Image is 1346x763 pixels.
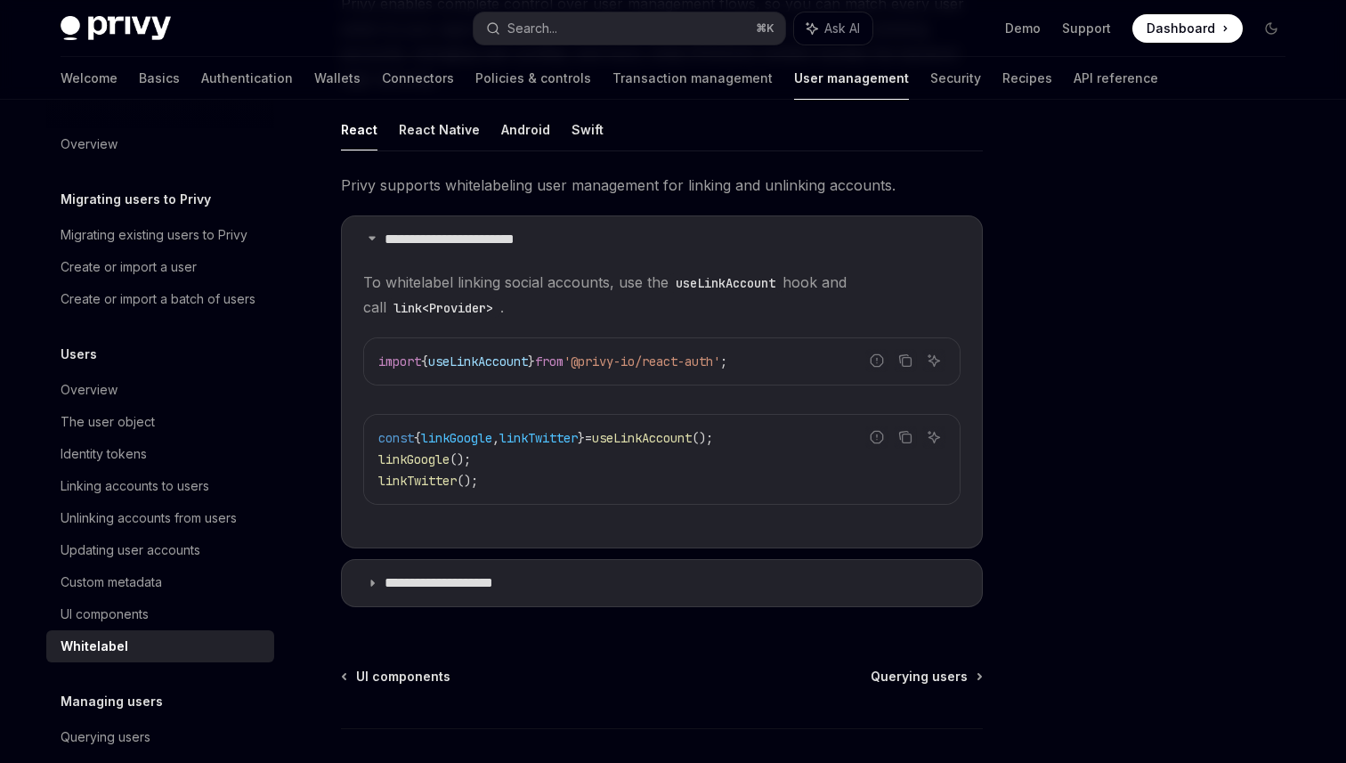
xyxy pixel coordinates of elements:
div: Updating user accounts [61,540,200,561]
div: Migrating existing users to Privy [61,224,247,246]
a: Migrating existing users to Privy [46,219,274,251]
a: Overview [46,374,274,406]
span: = [585,430,592,446]
a: Overview [46,128,274,160]
div: UI components [61,604,149,625]
div: Overview [61,134,118,155]
div: Linking accounts to users [61,475,209,497]
a: Querying users [871,668,981,686]
span: UI components [356,668,450,686]
button: Ask AI [922,426,945,449]
h5: Users [61,344,97,365]
button: Report incorrect code [865,426,888,449]
a: Authentication [201,57,293,100]
button: Android [501,109,550,150]
a: Policies & controls [475,57,591,100]
a: Security [930,57,981,100]
details: **** **** **** **** ****To whitelabel linking social accounts, use theuseLinkAccounthook and call... [341,215,983,548]
a: Linking accounts to users [46,470,274,502]
a: Welcome [61,57,118,100]
span: (); [457,473,478,489]
button: Toggle dark mode [1257,14,1285,43]
span: from [535,353,564,369]
a: Querying users [46,721,274,753]
a: Basics [139,57,180,100]
button: Copy the contents from the code block [894,349,917,372]
a: Custom metadata [46,566,274,598]
span: , [492,430,499,446]
span: ⌘ K [756,21,774,36]
div: Querying users [61,726,150,748]
a: Support [1062,20,1111,37]
button: Ask AI [794,12,872,45]
a: Create or import a batch of users [46,283,274,315]
a: Connectors [382,57,454,100]
button: Search...⌘K [474,12,785,45]
a: Unlinking accounts from users [46,502,274,534]
button: React [341,109,377,150]
div: Create or import a batch of users [61,288,255,310]
button: Copy the contents from the code block [894,426,917,449]
div: Unlinking accounts from users [61,507,237,529]
a: Wallets [314,57,361,100]
span: To whitelabel linking social accounts, use the hook and call . [363,270,961,320]
span: Dashboard [1147,20,1215,37]
a: Dashboard [1132,14,1243,43]
button: Ask AI [922,349,945,372]
div: Search... [507,18,557,39]
a: Whitelabel [46,630,274,662]
span: linkTwitter [499,430,578,446]
span: (); [692,430,713,446]
span: '@privy-io/react-auth' [564,353,720,369]
a: Recipes [1002,57,1052,100]
a: Demo [1005,20,1041,37]
span: ; [720,353,727,369]
img: dark logo [61,16,171,41]
a: UI components [46,598,274,630]
button: Swift [572,109,604,150]
button: React Native [399,109,480,150]
a: UI components [343,668,450,686]
div: Whitelabel [61,636,128,657]
div: The user object [61,411,155,433]
span: { [414,430,421,446]
span: linkTwitter [378,473,457,489]
div: Overview [61,379,118,401]
code: useLinkAccount [669,273,782,293]
span: Ask AI [824,20,860,37]
h5: Migrating users to Privy [61,189,211,210]
div: Identity tokens [61,443,147,465]
div: Custom metadata [61,572,162,593]
code: link<Provider> [386,298,500,318]
span: Privy supports whitelabeling user management for linking and unlinking accounts. [341,173,983,198]
span: useLinkAccount [428,353,528,369]
a: User management [794,57,909,100]
div: Create or import a user [61,256,197,278]
a: Updating user accounts [46,534,274,566]
a: Transaction management [612,57,773,100]
span: useLinkAccount [592,430,692,446]
a: API reference [1074,57,1158,100]
span: linkGoogle [378,451,450,467]
h5: Managing users [61,691,163,712]
span: } [528,353,535,369]
span: (); [450,451,471,467]
span: const [378,430,414,446]
span: { [421,353,428,369]
span: import [378,353,421,369]
span: Querying users [871,668,968,686]
span: } [578,430,585,446]
span: linkGoogle [421,430,492,446]
a: The user object [46,406,274,438]
a: Identity tokens [46,438,274,470]
button: Report incorrect code [865,349,888,372]
a: Create or import a user [46,251,274,283]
